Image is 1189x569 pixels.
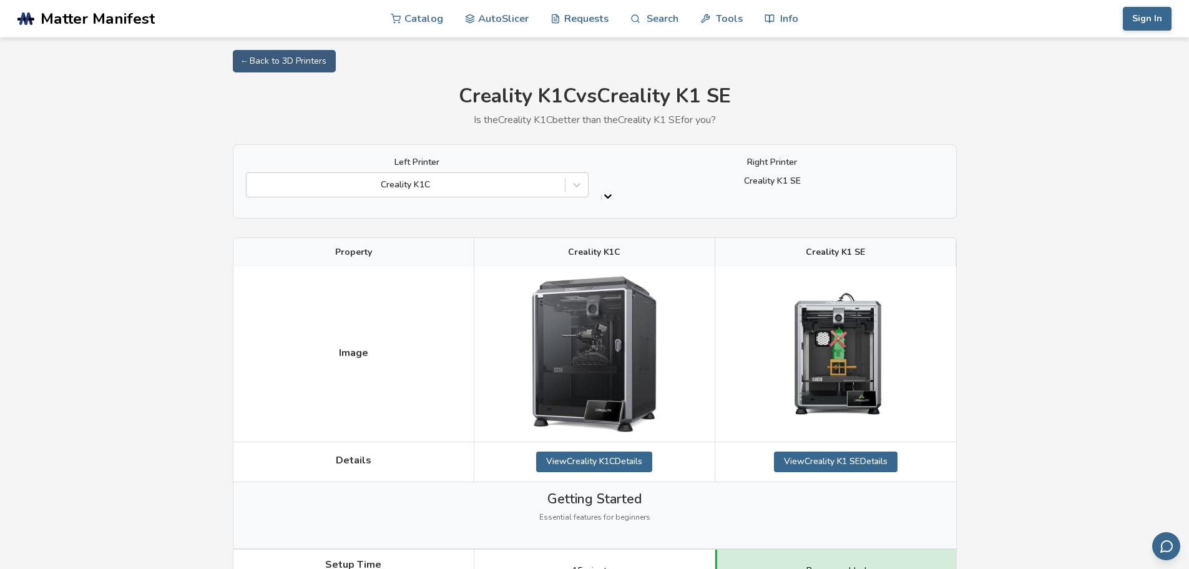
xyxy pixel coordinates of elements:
span: Essential features for beginners [539,513,650,522]
h1: Creality K1C vs Creality K1 SE [233,85,957,108]
span: Creality K1C [568,247,620,257]
span: Getting Started [547,492,642,507]
a: ViewCreality K1CDetails [536,452,652,472]
label: Right Printer [601,157,944,167]
p: Is the Creality K1C better than the Creality K1 SE for you? [233,114,957,126]
img: Creality K1C [532,276,657,433]
span: Image [339,347,368,359]
span: Matter Manifest [41,10,155,27]
span: Property [335,247,372,257]
a: ViewCreality K1 SEDetails [774,452,898,472]
input: Creality K1C [253,180,255,190]
span: Details [336,455,371,466]
a: ← Back to 3D Printers [233,50,336,72]
button: Sign In [1123,7,1172,31]
label: Left Printer [246,157,589,167]
button: Send feedback via email [1152,532,1180,560]
img: Creality K1 SE [773,292,898,417]
span: Creality K1 SE [806,247,865,257]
